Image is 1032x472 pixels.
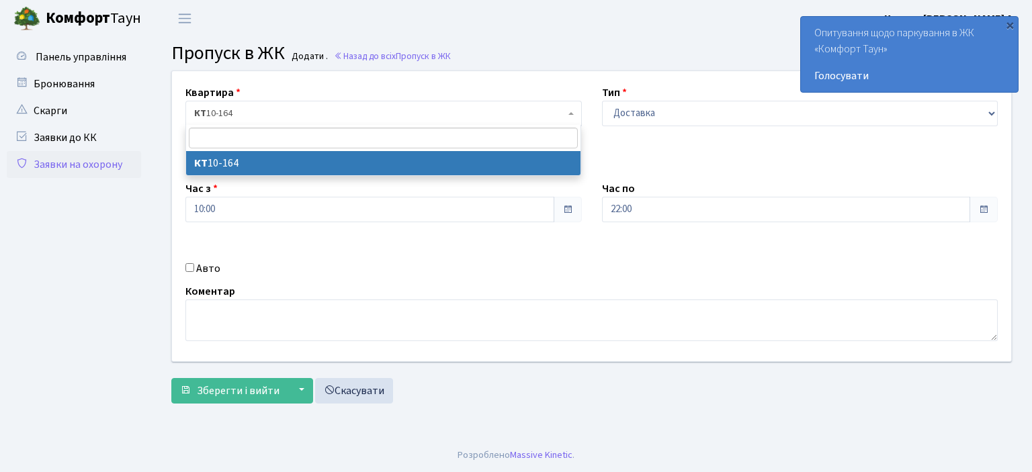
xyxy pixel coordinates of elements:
b: КТ [194,156,208,171]
label: Тип [602,85,627,101]
a: Панель управління [7,44,141,70]
div: Розроблено . [458,448,574,463]
a: Заявки до КК [7,124,141,151]
a: Скарги [7,97,141,124]
a: Заявки на охорону [7,151,141,178]
a: Бронювання [7,70,141,97]
b: Комфорт [46,7,110,29]
div: × [1003,18,1017,32]
span: Зберегти і вийти [197,383,279,398]
small: Додати . [289,51,328,62]
a: Назад до всіхПропуск в ЖК [334,50,451,62]
label: Квартира [185,85,241,101]
b: Цитрус [PERSON_NAME] А. [884,11,1016,26]
span: Таун [46,7,141,30]
li: 10-164 [186,151,581,175]
b: КТ [194,107,206,120]
button: Переключити навігацію [168,7,202,30]
a: Massive Kinetic [510,448,572,462]
span: Панель управління [36,50,126,64]
span: Пропуск в ЖК [396,50,451,62]
img: logo.png [13,5,40,32]
a: Цитрус [PERSON_NAME] А. [884,11,1016,27]
label: Час з [185,181,218,197]
label: Авто [196,261,220,277]
span: <b>КТ</b>&nbsp;&nbsp;&nbsp;&nbsp;10-164 [185,101,582,126]
span: <b>КТ</b>&nbsp;&nbsp;&nbsp;&nbsp;10-164 [194,107,565,120]
label: Час по [602,181,635,197]
label: Коментар [185,283,235,299]
div: Опитування щодо паркування в ЖК «Комфорт Таун» [801,17,1018,92]
a: Скасувати [315,378,393,404]
span: Пропуск в ЖК [171,40,285,66]
a: Голосувати [814,68,1004,84]
button: Зберегти і вийти [171,378,288,404]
